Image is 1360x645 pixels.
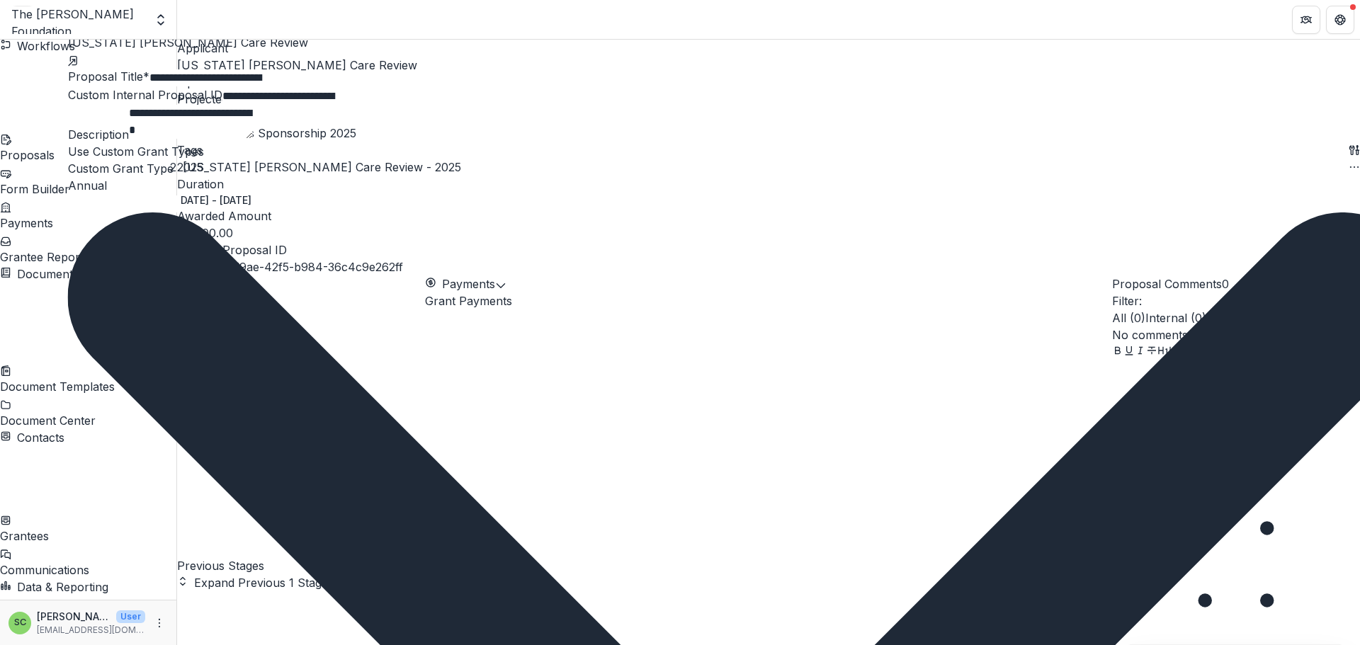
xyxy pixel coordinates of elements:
button: Partners [1292,6,1320,34]
span: Contacts [17,430,64,445]
label: Use Custom Grant Types [68,144,204,159]
div: Sonia Cavalli [14,618,26,627]
label: Description [68,127,129,142]
label: Proposal Title [68,69,149,84]
span: Documents [17,267,79,281]
button: Open entity switcher [151,6,171,34]
label: Custom Internal Proposal ID [68,88,222,102]
button: Get Help [1326,6,1354,34]
label: Custom Grant Type [68,161,174,176]
div: [US_STATE] [PERSON_NAME] Care Review - 2025 [183,159,461,176]
span: Workflows [17,39,75,53]
div: The [PERSON_NAME] Foundation [11,6,145,40]
p: [PERSON_NAME] [37,609,110,624]
span: Data & Reporting [17,580,108,594]
p: [EMAIL_ADDRESS][DOMAIN_NAME] [37,624,145,637]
